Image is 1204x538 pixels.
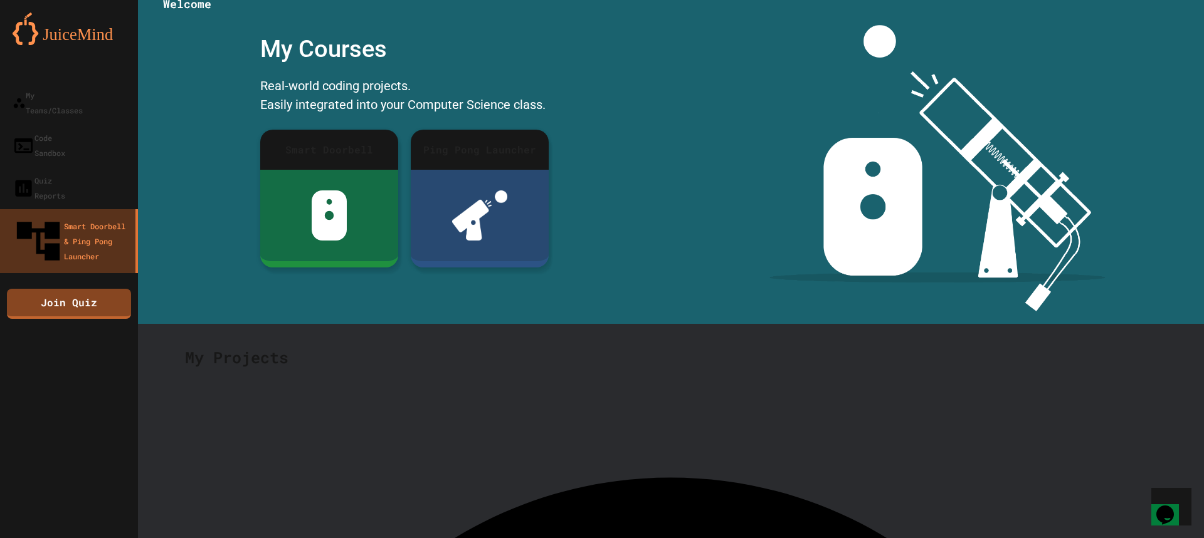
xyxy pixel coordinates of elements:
[7,289,131,319] a: Join Quiz
[312,190,347,241] img: sdb-white.svg
[13,173,65,203] div: Quiz Reports
[13,130,65,160] div: Code Sandbox
[1151,488,1191,525] iframe: chat widget
[452,190,508,241] img: ppl-with-ball.png
[260,130,398,170] div: Smart Doorbell
[13,88,83,118] div: My Teams/Classes
[769,25,1106,311] img: banner-image-my-projects.png
[254,25,555,73] div: My Courses
[13,215,130,267] div: Smart Doorbell & Ping Pong Launcher
[172,333,1170,382] div: My Projects
[411,130,549,170] div: Ping Pong Launcher
[13,13,125,45] img: logo-orange.svg
[254,73,555,120] div: Real-world coding projects. Easily integrated into your Computer Science class.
